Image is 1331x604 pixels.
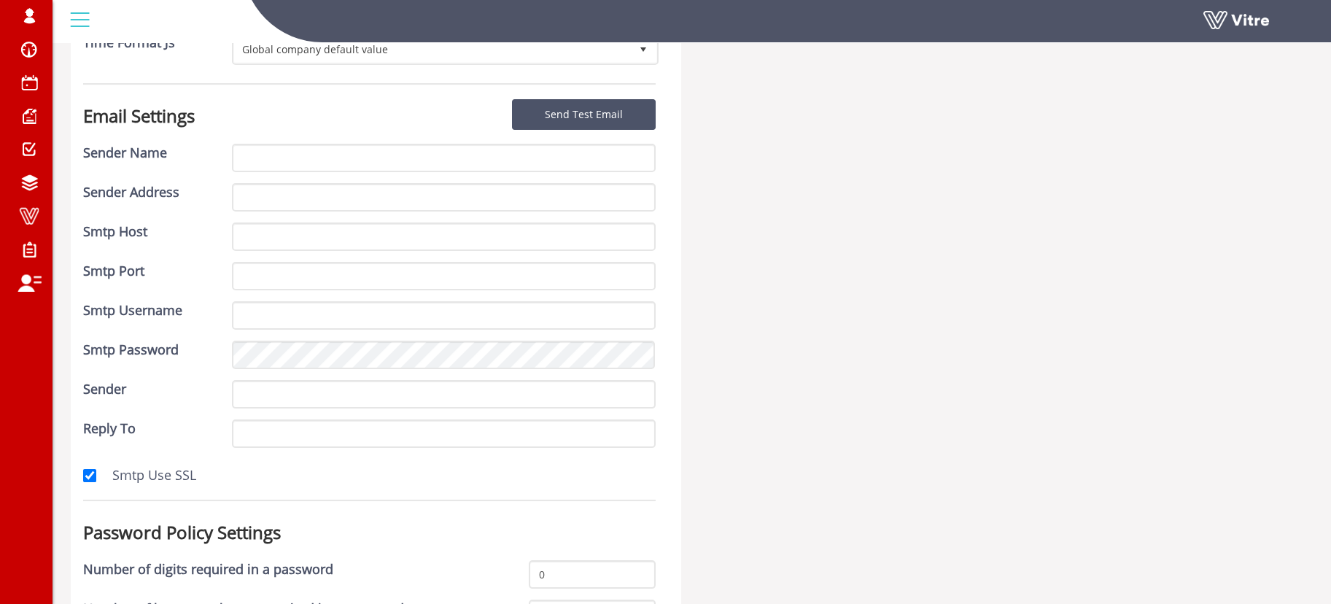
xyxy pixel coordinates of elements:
label: Smtp Password [83,341,179,360]
text: Send Test Email [545,107,623,121]
label: Sender Name [83,144,167,163]
label: Smtp Use SSL [98,466,196,485]
label: Reply To [83,419,136,438]
label: Smtp Username [83,301,182,320]
label: Number of digits required in a password [83,560,333,579]
h3: Email Settings [83,107,512,125]
label: Sender Address [83,183,179,202]
a: Send Test Email [512,99,655,130]
span: select [630,36,656,62]
label: Smtp Port [83,262,144,281]
input: Smtp Use SSL [83,469,96,482]
h3: Password Policy Settings [83,523,656,542]
label: Sender [83,380,126,399]
span: Global company default value [234,36,630,62]
label: Smtp Host [83,222,147,241]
